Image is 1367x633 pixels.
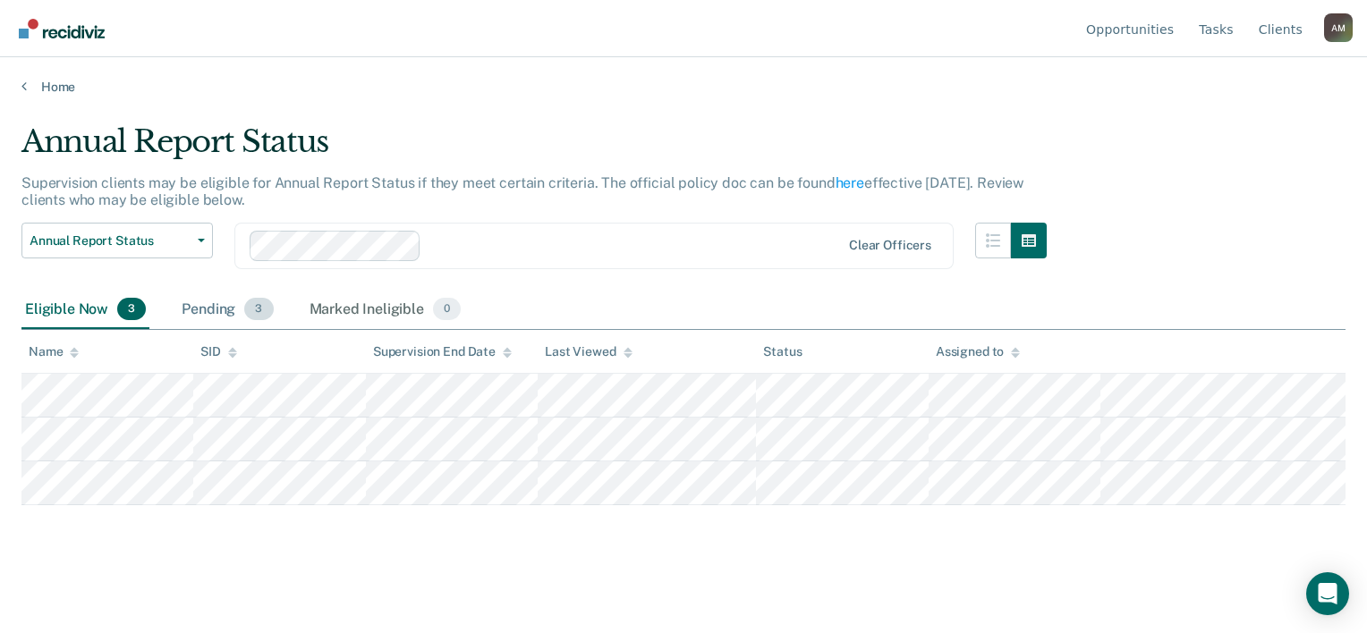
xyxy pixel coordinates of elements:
[836,174,864,191] a: here
[178,291,276,330] div: Pending3
[936,344,1020,359] div: Assigned to
[21,123,1047,174] div: Annual Report Status
[21,291,149,330] div: Eligible Now3
[545,344,632,359] div: Last Viewed
[763,344,802,359] div: Status
[306,291,465,330] div: Marked Ineligible0
[29,344,79,359] div: Name
[21,79,1346,95] a: Home
[21,223,213,258] button: Annual Report Status
[433,298,461,321] span: 0
[21,174,1023,208] p: Supervision clients may be eligible for Annual Report Status if they meet certain criteria. The o...
[200,344,237,359] div: SID
[19,19,105,38] img: Recidiviz
[30,233,191,249] span: Annual Report Status
[1306,572,1349,615] div: Open Intercom Messenger
[849,238,931,253] div: Clear officers
[1324,13,1353,42] button: Profile dropdown button
[373,344,512,359] div: Supervision End Date
[1324,13,1353,42] div: A M
[117,298,146,321] span: 3
[244,298,273,321] span: 3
